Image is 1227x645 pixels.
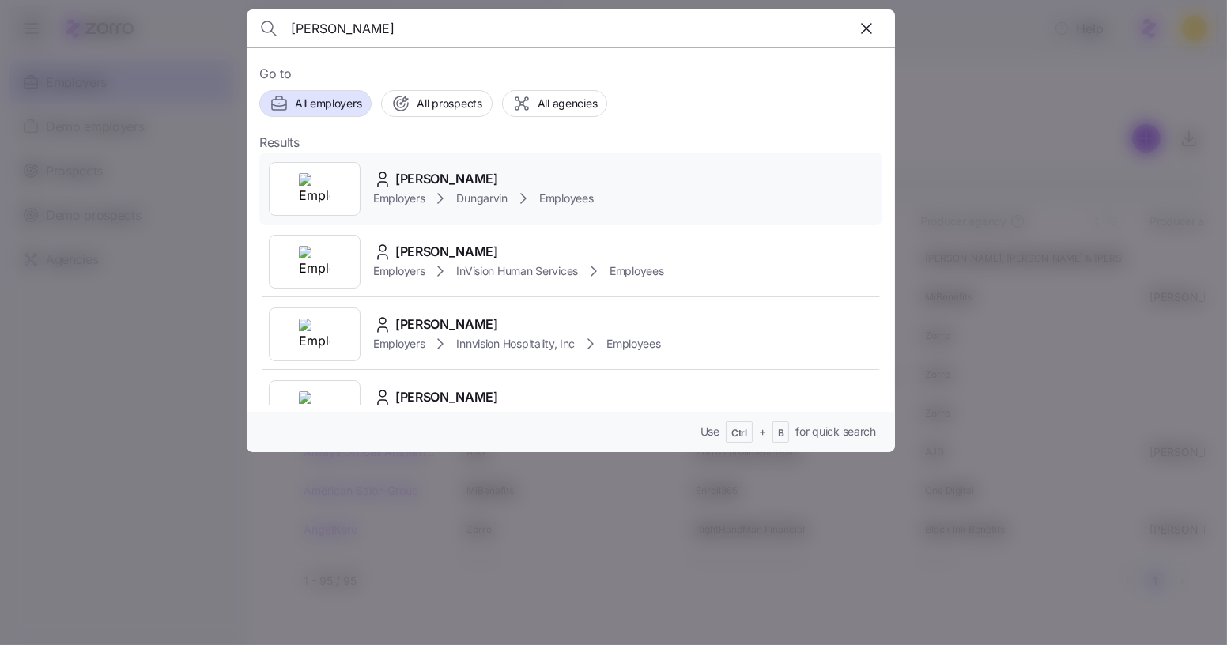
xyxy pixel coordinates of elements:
[299,391,330,423] img: Employer logo
[373,263,425,279] span: Employers
[395,315,498,334] span: [PERSON_NAME]
[456,190,507,206] span: Dungarvin
[417,96,481,111] span: All prospects
[539,190,593,206] span: Employees
[299,173,330,205] img: Employer logo
[731,427,747,440] span: Ctrl
[299,246,330,277] img: Employer logo
[381,90,492,117] button: All prospects
[700,424,719,439] span: Use
[395,387,498,407] span: [PERSON_NAME]
[610,263,663,279] span: Employees
[373,190,425,206] span: Employers
[538,96,598,111] span: All agencies
[606,336,660,352] span: Employees
[395,242,498,262] span: [PERSON_NAME]
[373,336,425,352] span: Employers
[778,427,784,440] span: B
[502,90,608,117] button: All agencies
[259,90,372,117] button: All employers
[759,424,766,439] span: +
[295,96,361,111] span: All employers
[456,336,575,352] span: Innvision Hospitality, Inc
[259,133,300,153] span: Results
[456,263,578,279] span: InVision Human Services
[259,64,882,84] span: Go to
[299,319,330,350] img: Employer logo
[395,169,498,189] span: [PERSON_NAME]
[795,424,876,439] span: for quick search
